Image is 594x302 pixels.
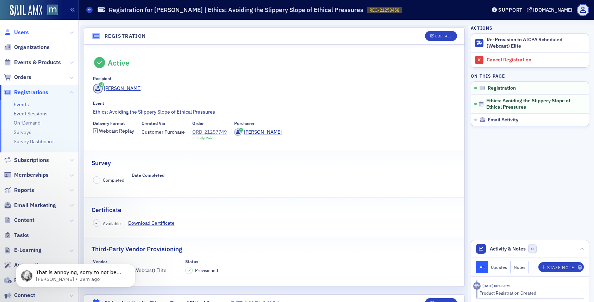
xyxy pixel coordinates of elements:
span: Customer Purchase [142,128,185,136]
a: Subscriptions [4,156,49,164]
a: Tasks [4,231,29,239]
a: Event Sessions [14,110,48,117]
span: Ethics: Avoiding the Slippery Slope of Ethical Pressures [486,98,580,110]
button: All [476,261,488,273]
button: Staff Note [538,262,584,272]
div: Date Completed [132,173,164,178]
a: Content [4,216,35,224]
div: Activity [473,282,481,290]
div: Support [498,7,523,13]
a: Connect [4,291,35,299]
img: SailAMX [10,5,42,16]
a: Users [4,29,29,36]
div: Created Via [142,121,165,126]
a: Download Certificate [128,219,180,227]
a: Orders [4,73,31,81]
div: Status [185,259,198,264]
a: Ethics: Avoiding the Slippery Slope of Ethical Pressures [93,108,456,116]
span: Subscriptions [14,156,49,164]
span: Content [14,216,35,224]
span: E-Learning [14,246,42,254]
span: Registration [488,85,516,91]
span: Available [103,220,121,226]
div: Edit All [435,34,451,38]
span: Memberships [14,171,49,179]
a: Memberships [4,171,49,179]
span: – [95,221,98,226]
span: – [95,177,98,182]
span: Tasks [14,231,29,239]
a: On-Demand [14,120,40,126]
time: 8/6/2025 08:06 PM [482,283,510,288]
a: Organizations [4,43,50,51]
span: Reports [14,186,34,194]
div: [PERSON_NAME] [244,128,282,136]
a: ORD-21257749 [192,128,227,136]
div: Product Registration Created [480,290,579,296]
a: Finance [4,277,34,284]
span: Provisioned [195,267,218,273]
button: Edit All [425,31,457,41]
a: Automations [4,261,47,269]
a: Surveys [14,129,31,135]
span: Email Marketing [14,201,56,209]
h1: Registration for [PERSON_NAME] | Ethics: Avoiding the Slippery Slope of Ethical Pressures [109,6,363,14]
iframe: Intercom notifications message [5,249,146,298]
span: Registrations [14,89,48,96]
a: Events & Products [4,59,61,66]
button: Notes [511,261,529,273]
a: [PERSON_NAME] [234,128,282,136]
span: Organizations [14,43,50,51]
span: — [132,180,164,188]
a: Reports [4,186,34,194]
span: REG-21258458 [369,7,399,13]
a: [PERSON_NAME] [93,84,142,93]
div: Cancel Registration [487,57,585,63]
span: 0 [528,244,537,253]
button: Updates [488,261,511,273]
span: Events & Products [14,59,61,66]
div: Webcast Replay [99,129,134,133]
span: Profile [577,4,589,16]
div: Staff Note [547,266,574,270]
span: Users [14,29,29,36]
div: Recipient [93,76,112,81]
button: [DOMAIN_NAME] [527,7,575,12]
h2: Certificate [92,205,121,215]
div: Delivery Format [93,121,125,126]
a: View Homepage [42,5,58,17]
button: Re-Provision to AICPA Scheduled (Webcast) Elite [471,34,589,53]
a: E-Learning [4,246,42,254]
span: Activity & Notes [490,245,526,253]
div: [DOMAIN_NAME] [533,7,573,13]
span: Completed [103,177,124,183]
a: Registrations [4,89,48,96]
div: Re-Provision to AICPA Scheduled (Webcast) Elite [487,37,585,49]
a: Survey Dashboard [14,138,54,145]
div: Purchaser [234,121,255,126]
a: Cancel Registration [471,52,589,67]
h4: Actions [471,25,493,31]
a: Events [14,101,29,108]
span: Orders [14,73,31,81]
div: Active [108,58,130,67]
h4: Registration [105,32,146,40]
h4: On this page [471,73,589,79]
div: Fully Paid [196,136,213,140]
img: SailAMX [47,5,58,16]
div: Event [93,101,104,106]
h2: Third-Party Vendor Provisioning [92,244,182,254]
span: Email Activity [488,117,518,123]
a: Email Marketing [4,201,56,209]
div: [PERSON_NAME] [104,85,142,92]
div: Order [192,121,204,126]
h2: Survey [92,158,111,168]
